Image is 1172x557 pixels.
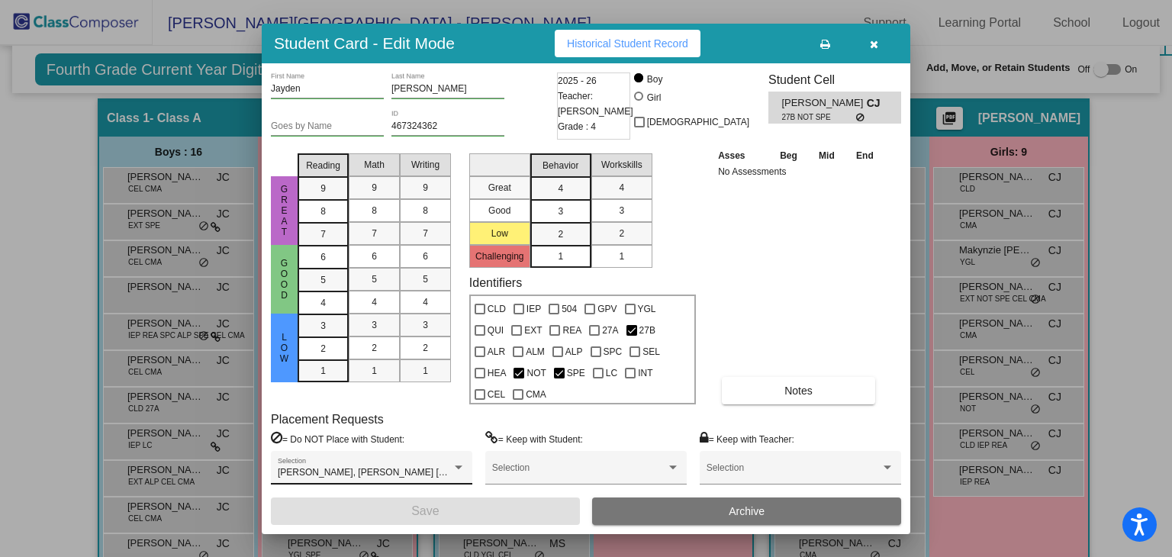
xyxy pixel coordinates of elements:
span: 4 [619,181,624,195]
span: Grade : 4 [558,119,596,134]
span: Low [278,332,291,364]
button: Notes [722,377,875,404]
span: Behavior [543,159,578,172]
span: 1 [619,250,624,263]
span: 3 [320,319,326,333]
span: REA [562,321,581,340]
label: = Keep with Student: [485,431,583,446]
span: 7 [372,227,377,240]
th: End [845,147,885,164]
span: 8 [423,204,428,217]
div: Girl [646,91,662,105]
h3: Student Card - Edit Mode [274,34,455,53]
span: QUI [488,321,504,340]
span: 2025 - 26 [558,73,597,89]
span: EXT [524,321,542,340]
span: 2 [320,342,326,356]
span: 5 [372,272,377,286]
span: CLD [488,300,506,318]
button: Archive [592,497,901,525]
span: 2 [558,227,563,241]
span: 8 [372,204,377,217]
span: [DEMOGRAPHIC_DATA] [647,113,749,131]
span: 8 [320,204,326,218]
span: 27B NOT SPE [781,111,855,123]
span: Great [278,184,291,237]
span: Archive [729,505,765,517]
span: Math [364,158,385,172]
th: Asses [714,147,769,164]
span: 5 [320,273,326,287]
label: = Keep with Teacher: [700,431,794,446]
label: Placement Requests [271,412,384,427]
span: Notes [784,385,813,397]
button: Historical Student Record [555,30,700,57]
span: Writing [411,158,439,172]
span: 5 [423,272,428,286]
span: 9 [320,182,326,195]
span: 3 [619,204,624,217]
span: [PERSON_NAME], [PERSON_NAME] [PERSON_NAME] [PERSON_NAME] [278,467,589,478]
span: CJ [867,95,888,111]
span: 7 [320,227,326,241]
th: Mid [808,147,845,164]
input: Enter ID [391,121,504,132]
span: 2 [619,227,624,240]
span: CMA [526,385,546,404]
span: 1 [423,364,428,378]
span: Save [411,504,439,517]
span: ALM [526,343,545,361]
span: 2 [372,341,377,355]
div: Boy [646,72,663,86]
span: Historical Student Record [567,37,688,50]
label: = Do NOT Place with Student: [271,431,404,446]
span: 4 [423,295,428,309]
span: 4 [372,295,377,309]
span: 3 [558,204,563,218]
span: [PERSON_NAME] [781,95,866,111]
span: IEP [526,300,541,318]
span: YGL [638,300,656,318]
span: 1 [558,250,563,263]
span: SEL [642,343,660,361]
span: LC [606,364,617,382]
span: SPC [604,343,623,361]
span: 6 [423,250,428,263]
span: Workskills [601,158,642,172]
span: 27B [639,321,655,340]
span: GPV [597,300,617,318]
td: No Assessments [714,164,884,179]
span: 6 [320,250,326,264]
span: NOT [526,364,546,382]
span: 9 [372,181,377,195]
span: Teacher: [PERSON_NAME] [558,89,633,119]
span: 2 [423,341,428,355]
span: 4 [320,296,326,310]
button: Save [271,497,580,525]
span: 9 [423,181,428,195]
span: 504 [562,300,577,318]
span: SPE [567,364,585,382]
h3: Student Cell [768,72,901,87]
th: Beg [769,147,809,164]
span: ALP [565,343,583,361]
span: Good [278,258,291,301]
label: Identifiers [469,275,522,290]
span: 6 [372,250,377,263]
span: 1 [372,364,377,378]
span: 4 [558,182,563,195]
span: 3 [423,318,428,332]
span: INT [638,364,652,382]
span: Reading [306,159,340,172]
span: 7 [423,227,428,240]
input: goes by name [271,121,384,132]
span: CEL [488,385,505,404]
span: 1 [320,364,326,378]
span: 3 [372,318,377,332]
span: ALR [488,343,505,361]
span: 27A [602,321,618,340]
span: HEA [488,364,507,382]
